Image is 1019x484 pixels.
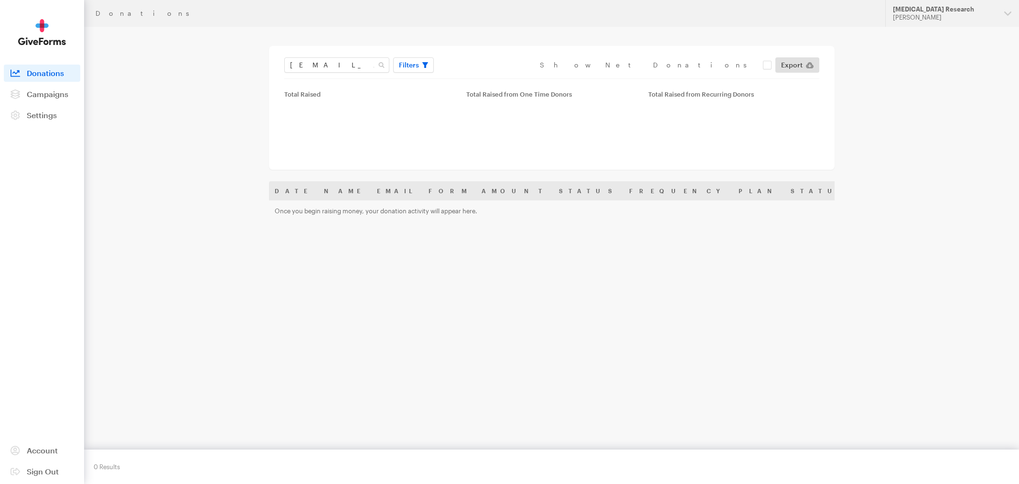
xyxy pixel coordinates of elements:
a: Account [4,442,80,459]
th: Date [269,181,318,200]
span: Donations [27,68,64,77]
img: GiveForms [18,19,66,45]
th: Form [423,181,476,200]
span: Filters [399,59,419,71]
th: Email [371,181,423,200]
td: Once you begin raising money, your donation activity will appear here. [269,200,1011,221]
div: Total Raised from One Time Donors [466,90,637,98]
div: [PERSON_NAME] [893,13,997,22]
a: Settings [4,107,80,124]
a: Export [775,57,819,73]
th: Amount [476,181,553,200]
div: Total Raised from Recurring Donors [648,90,819,98]
span: Account [27,446,58,455]
span: Export [781,59,803,71]
th: Frequency [623,181,733,200]
th: Name [318,181,371,200]
input: Search Name & Email [284,57,389,73]
span: Campaigns [27,89,68,99]
div: 0 Results [94,459,120,474]
span: Sign Out [27,467,59,476]
a: Campaigns [4,86,80,103]
th: Plan Status [733,181,855,200]
div: Total Raised [284,90,455,98]
th: Status [553,181,623,200]
a: Sign Out [4,463,80,480]
div: [MEDICAL_DATA] Research [893,5,997,13]
span: Settings [27,110,57,120]
a: Donations [4,65,80,82]
button: Filters [393,57,434,73]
